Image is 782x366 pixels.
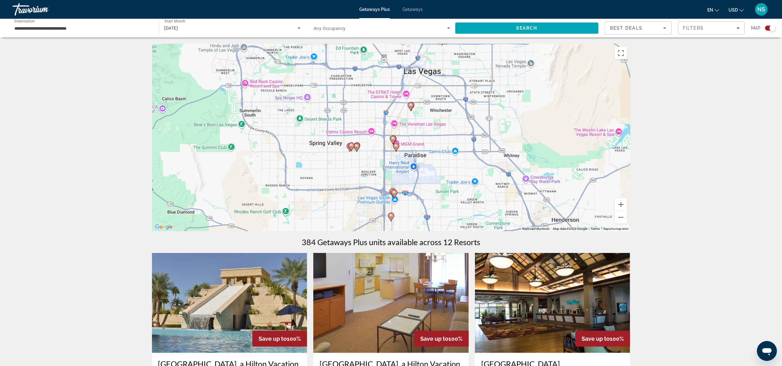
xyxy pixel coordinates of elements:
img: Cancun Las Vegas, a Hilton Vacation Club [152,253,307,353]
button: Change language [707,5,719,14]
span: Start Month [164,19,185,24]
mat-select: Sort by [610,24,666,32]
a: Travorium [13,1,75,17]
a: Getaways Plus [359,7,390,12]
button: Zoom out [615,211,627,224]
span: Save up to [259,335,287,342]
button: Keyboard shortcuts [522,227,549,231]
a: Open this area in Google Maps (opens a new window) [154,223,174,231]
img: Polo Towers Suites, a Hilton Vacation Club [313,253,469,353]
span: Any Occupancy [314,26,346,31]
a: Getaways [402,7,423,12]
span: en [707,7,713,12]
iframe: Button to launch messaging window [757,341,777,361]
button: Search [455,22,599,34]
button: Zoom in [615,198,627,211]
div: 100% [252,331,307,347]
button: Toggle fullscreen view [615,47,627,59]
button: Change currency [729,5,744,14]
button: Filters [678,22,745,35]
span: Search [516,26,537,31]
input: Select destination [14,25,151,32]
h1: 384 Getaways Plus units available across 12 Resorts [302,237,480,247]
span: Map [751,24,760,32]
a: Report a map error [603,227,628,230]
span: USD [729,7,738,12]
span: Map data ©2025 Google [553,227,587,230]
img: Tahiti Village [475,253,630,353]
span: Save up to [420,335,448,342]
div: 100% [575,331,630,347]
button: User Menu [753,3,769,16]
span: Destination [14,19,35,23]
span: Best Deals [610,26,643,31]
img: Google [154,223,174,231]
span: [DATE] [164,26,178,31]
span: Filters [683,26,704,31]
div: 100% [414,331,469,347]
span: NS [758,6,765,12]
a: Terms (opens in new tab) [591,227,600,230]
span: Save up to [582,335,610,342]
